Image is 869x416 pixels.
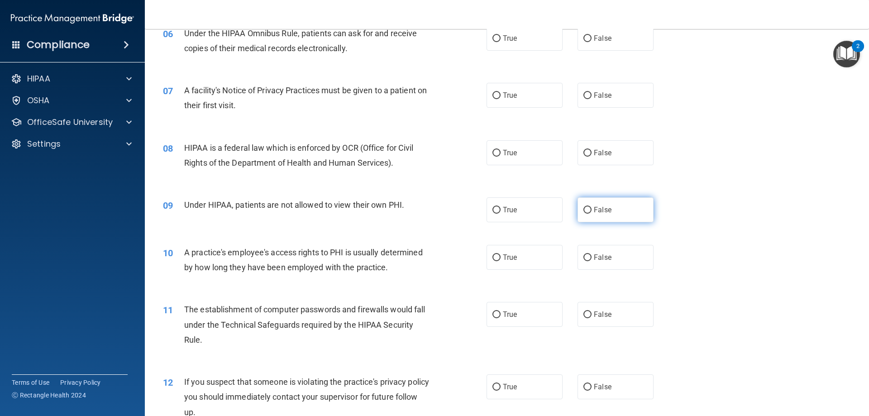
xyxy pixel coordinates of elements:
span: True [503,34,517,43]
p: HIPAA [27,73,50,84]
span: False [594,383,611,391]
span: False [594,34,611,43]
input: True [492,207,501,214]
input: False [583,254,592,261]
input: False [583,207,592,214]
div: 2 [856,46,859,58]
span: HIPAA is a federal law which is enforced by OCR (Office for Civil Rights of the Department of Hea... [184,143,414,167]
span: Under the HIPAA Omnibus Rule, patients can ask for and receive copies of their medical records el... [184,29,417,53]
input: False [583,92,592,99]
span: A practice's employee's access rights to PHI is usually determined by how long they have been emp... [184,248,423,272]
button: Open Resource Center, 2 new notifications [833,41,860,67]
span: The establishment of computer passwords and firewalls would fall under the Technical Safeguards r... [184,305,425,344]
input: False [583,35,592,42]
input: True [492,311,501,318]
span: 08 [163,143,173,154]
span: 07 [163,86,173,96]
span: 09 [163,200,173,211]
span: 10 [163,248,173,258]
span: True [503,383,517,391]
a: OSHA [11,95,132,106]
span: 12 [163,377,173,388]
span: True [503,91,517,100]
a: Privacy Policy [60,378,101,387]
input: False [583,384,592,391]
span: A facility's Notice of Privacy Practices must be given to a patient on their first visit. [184,86,427,110]
input: True [492,92,501,99]
span: 11 [163,305,173,316]
a: HIPAA [11,73,132,84]
span: 06 [163,29,173,39]
input: False [583,150,592,157]
span: True [503,148,517,157]
span: False [594,91,611,100]
span: Under HIPAA, patients are not allowed to view their own PHI. [184,200,404,210]
p: OfficeSafe University [27,117,113,128]
input: False [583,311,592,318]
span: True [503,253,517,262]
p: OSHA [27,95,50,106]
span: True [503,206,517,214]
h4: Compliance [27,38,90,51]
input: True [492,150,501,157]
a: Settings [11,139,132,149]
img: PMB logo [11,10,134,28]
iframe: Drift Widget Chat Controller [712,352,858,388]
p: Settings [27,139,61,149]
a: Terms of Use [12,378,49,387]
a: OfficeSafe University [11,117,132,128]
input: True [492,384,501,391]
span: False [594,206,611,214]
span: False [594,253,611,262]
span: False [594,148,611,157]
input: True [492,254,501,261]
input: True [492,35,501,42]
span: False [594,310,611,319]
span: True [503,310,517,319]
span: Ⓒ Rectangle Health 2024 [12,391,86,400]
